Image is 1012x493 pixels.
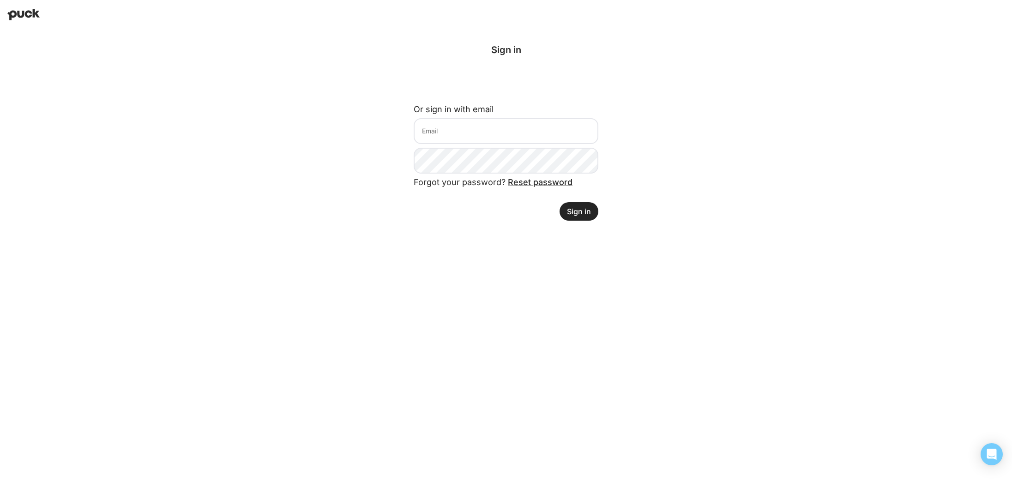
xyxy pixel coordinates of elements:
[508,177,572,187] a: Reset password
[560,202,598,221] button: Sign in
[409,71,603,91] iframe: Sign in with Google Button
[414,177,572,187] span: Forgot your password?
[981,443,1003,465] div: Open Intercom Messenger
[414,118,598,144] input: Email
[414,104,494,114] label: Or sign in with email
[7,9,40,20] img: Puck home
[414,44,598,55] div: Sign in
